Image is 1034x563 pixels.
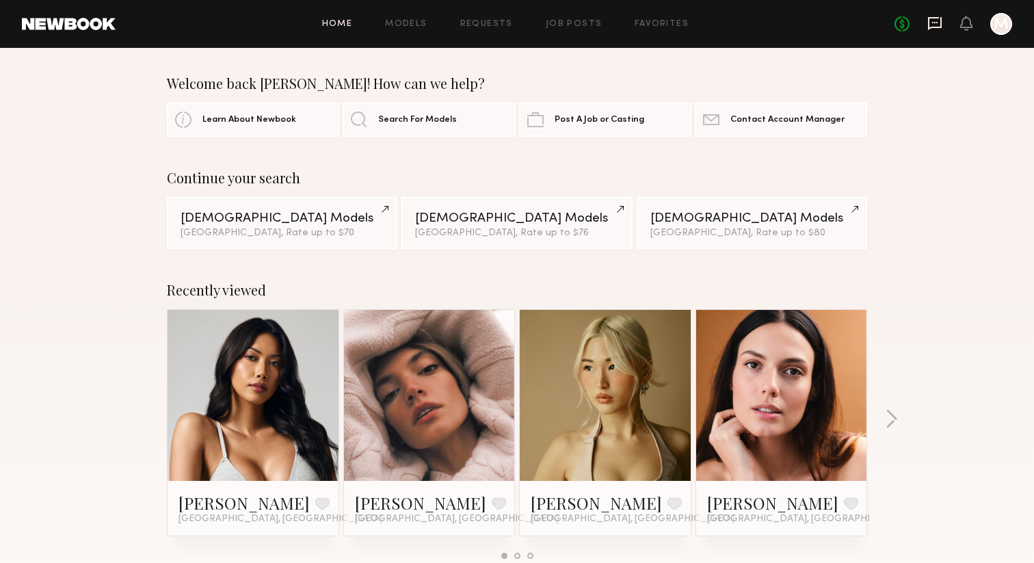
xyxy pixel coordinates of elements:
[707,492,838,514] a: [PERSON_NAME]
[378,116,457,125] span: Search For Models
[343,103,515,137] a: Search For Models
[167,170,867,186] div: Continue your search
[415,212,618,225] div: [DEMOGRAPHIC_DATA] Models
[650,212,853,225] div: [DEMOGRAPHIC_DATA] Models
[355,514,559,525] span: [GEOGRAPHIC_DATA], [GEOGRAPHIC_DATA]
[546,20,602,29] a: Job Posts
[531,514,734,525] span: [GEOGRAPHIC_DATA], [GEOGRAPHIC_DATA]
[181,212,384,225] div: [DEMOGRAPHIC_DATA] Models
[401,197,632,249] a: [DEMOGRAPHIC_DATA] Models[GEOGRAPHIC_DATA], Rate up to $76
[531,492,662,514] a: [PERSON_NAME]
[707,514,911,525] span: [GEOGRAPHIC_DATA], [GEOGRAPHIC_DATA]
[167,282,867,298] div: Recently viewed
[695,103,867,137] a: Contact Account Manager
[460,20,513,29] a: Requests
[355,492,486,514] a: [PERSON_NAME]
[178,492,310,514] a: [PERSON_NAME]
[322,20,353,29] a: Home
[637,197,867,249] a: [DEMOGRAPHIC_DATA] Models[GEOGRAPHIC_DATA], Rate up to $80
[167,103,339,137] a: Learn About Newbook
[178,514,382,525] span: [GEOGRAPHIC_DATA], [GEOGRAPHIC_DATA]
[555,116,644,125] span: Post A Job or Casting
[730,116,845,125] span: Contact Account Manager
[635,20,689,29] a: Favorites
[990,13,1012,35] a: M
[519,103,691,137] a: Post A Job or Casting
[181,228,384,238] div: [GEOGRAPHIC_DATA], Rate up to $70
[167,197,397,249] a: [DEMOGRAPHIC_DATA] Models[GEOGRAPHIC_DATA], Rate up to $70
[385,20,427,29] a: Models
[167,75,867,92] div: Welcome back [PERSON_NAME]! How can we help?
[202,116,296,125] span: Learn About Newbook
[650,228,853,238] div: [GEOGRAPHIC_DATA], Rate up to $80
[415,228,618,238] div: [GEOGRAPHIC_DATA], Rate up to $76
